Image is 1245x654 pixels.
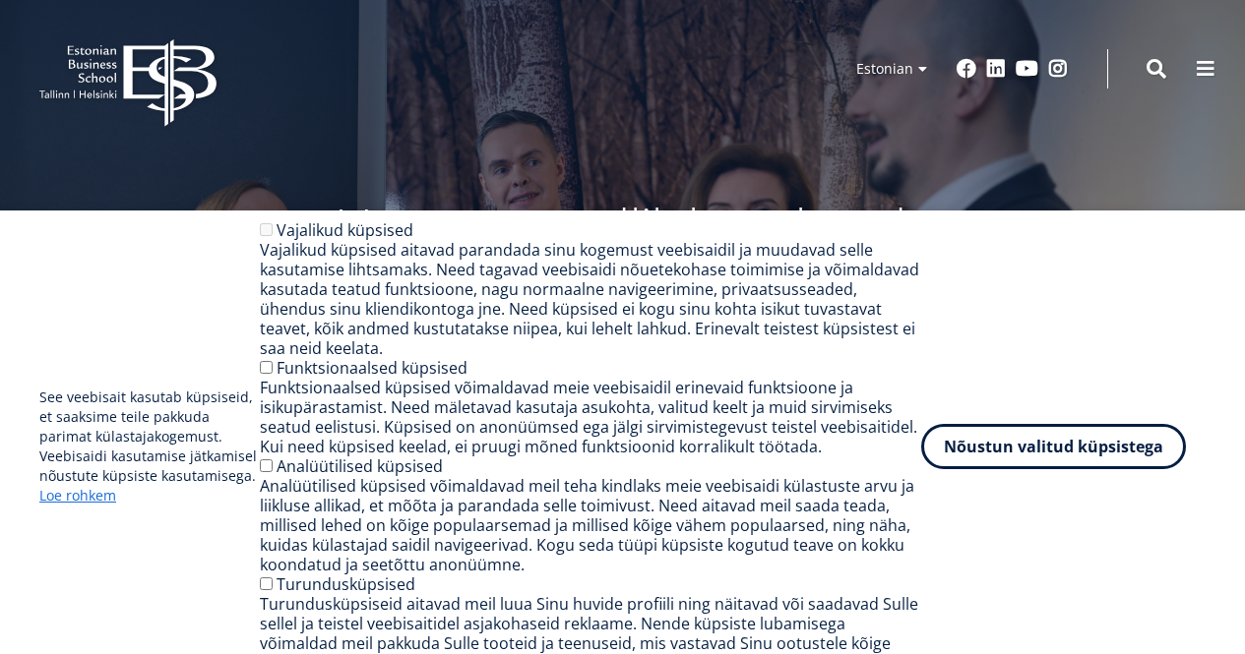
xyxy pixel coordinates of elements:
button: Nõustun valitud küpsistega [921,424,1186,469]
label: Analüütilised küpsised [277,455,443,477]
div: Analüütilised küpsised võimaldavad meil teha kindlaks meie veebisaidi külastuste arvu ja liikluse... [260,476,922,574]
a: Instagram [1048,59,1068,79]
a: Loe rohkem [39,486,116,505]
label: Vajalikud küpsised [277,219,413,241]
a: Linkedin [986,59,1006,79]
div: Vajalikud küpsised aitavad parandada sinu kogemust veebisaidil ja muudavad selle kasutamise lihts... [260,240,922,358]
a: Youtube [1016,59,1038,79]
label: Funktsionaalsed küpsised [277,357,467,379]
div: Funktsionaalsed küpsised võimaldavad meie veebisaidil erinevaid funktsioone ja isikupärastamist. ... [260,378,922,456]
p: See veebisait kasutab küpsiseid, et saaksime teile pakkuda parimat külastajakogemust. Veebisaidi ... [39,387,260,505]
p: Vastutusteadlik kogukond [101,197,1145,256]
a: Facebook [957,59,976,79]
label: Turundusküpsised [277,573,415,595]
